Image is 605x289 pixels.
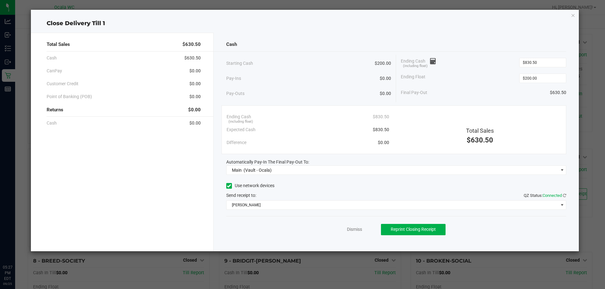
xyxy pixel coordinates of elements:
[228,119,253,125] span: (including float)
[401,89,427,96] span: Final Pay-Out
[226,90,245,97] span: Pay-Outs
[189,120,201,126] span: $0.00
[381,224,446,235] button: Reprint Closing Receipt
[401,58,436,67] span: Ending Cash
[47,55,57,61] span: Cash
[47,120,57,126] span: Cash
[182,41,201,48] span: $630.50
[184,55,201,61] span: $630.50
[189,68,201,74] span: $0.00
[466,127,494,134] span: Total Sales
[226,41,237,48] span: Cash
[227,139,246,146] span: Difference
[373,114,389,120] span: $830.50
[227,201,558,209] span: [PERSON_NAME]
[227,114,251,120] span: Ending Cash
[524,193,566,198] span: QZ Status:
[226,75,241,82] span: Pay-Ins
[380,75,391,82] span: $0.00
[550,89,566,96] span: $630.50
[47,103,201,117] div: Returns
[47,93,92,100] span: Point of Banking (POB)
[378,139,389,146] span: $0.00
[189,93,201,100] span: $0.00
[244,168,272,173] span: (Vault - Ocala)
[47,41,70,48] span: Total Sales
[226,182,274,189] label: Use network devices
[188,106,201,114] span: $0.00
[226,60,253,67] span: Starting Cash
[31,19,579,28] div: Close Delivery Till 1
[6,239,25,258] iframe: Resource center
[227,126,256,133] span: Expected Cash
[375,60,391,67] span: $200.00
[226,159,309,164] span: Automatically Pay-In The Final Pay-Out To:
[467,136,493,144] span: $630.50
[47,81,78,87] span: Customer Credit
[391,227,436,232] span: Reprint Closing Receipt
[380,90,391,97] span: $0.00
[189,81,201,87] span: $0.00
[232,168,242,173] span: Main
[47,68,62,74] span: CanPay
[373,126,389,133] span: $830.50
[347,226,362,233] a: Dismiss
[543,193,562,198] span: Connected
[401,74,425,83] span: Ending Float
[226,193,256,198] span: Send receipt to:
[403,64,428,69] span: (including float)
